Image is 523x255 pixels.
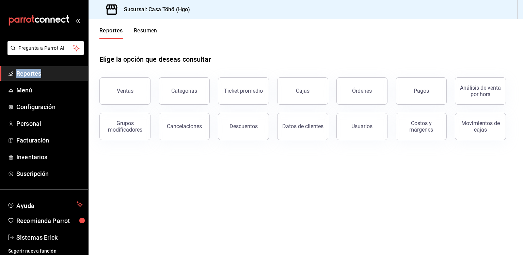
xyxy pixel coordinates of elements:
button: Reportes [99,27,123,39]
span: Ayuda [16,200,74,209]
a: Pregunta a Parrot AI [5,49,84,57]
div: navigation tabs [99,27,157,39]
div: Ventas [117,88,133,94]
div: Cancelaciones [167,123,202,130]
button: Pagos [396,77,447,105]
button: Resumen [134,27,157,39]
div: Grupos modificadores [104,120,146,133]
button: Categorías [159,77,210,105]
button: Datos de clientes [277,113,328,140]
div: Costos y márgenes [400,120,442,133]
span: Pregunta a Parrot AI [18,45,73,52]
div: Pagos [414,88,429,94]
span: Sistemas Erick [16,233,83,242]
button: Movimientos de cajas [455,113,506,140]
button: Usuarios [336,113,387,140]
span: Menú [16,86,83,95]
button: Costos y márgenes [396,113,447,140]
div: Categorías [171,88,197,94]
button: Órdenes [336,77,387,105]
span: Suscripción [16,169,83,178]
div: Ticket promedio [224,88,263,94]
button: open_drawer_menu [75,18,80,23]
button: Cajas [277,77,328,105]
span: Inventarios [16,152,83,162]
div: Datos de clientes [282,123,323,130]
button: Ticket promedio [218,77,269,105]
button: Cancelaciones [159,113,210,140]
span: Reportes [16,69,83,78]
div: Movimientos de cajas [459,120,502,133]
span: Facturación [16,136,83,145]
span: Personal [16,119,83,128]
div: Análisis de venta por hora [459,85,502,97]
button: Pregunta a Parrot AI [7,41,84,55]
span: Configuración [16,102,83,111]
button: Ventas [99,77,150,105]
div: Órdenes [352,88,372,94]
button: Descuentos [218,113,269,140]
h1: Elige la opción que deseas consultar [99,54,211,64]
h3: Sucursal: Casa Töhö (Hgo) [118,5,190,14]
span: Recomienda Parrot [16,216,83,225]
button: Análisis de venta por hora [455,77,506,105]
div: Cajas [296,88,310,94]
button: Grupos modificadores [99,113,150,140]
div: Usuarios [351,123,373,130]
span: Sugerir nueva función [8,247,83,255]
div: Descuentos [229,123,258,130]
